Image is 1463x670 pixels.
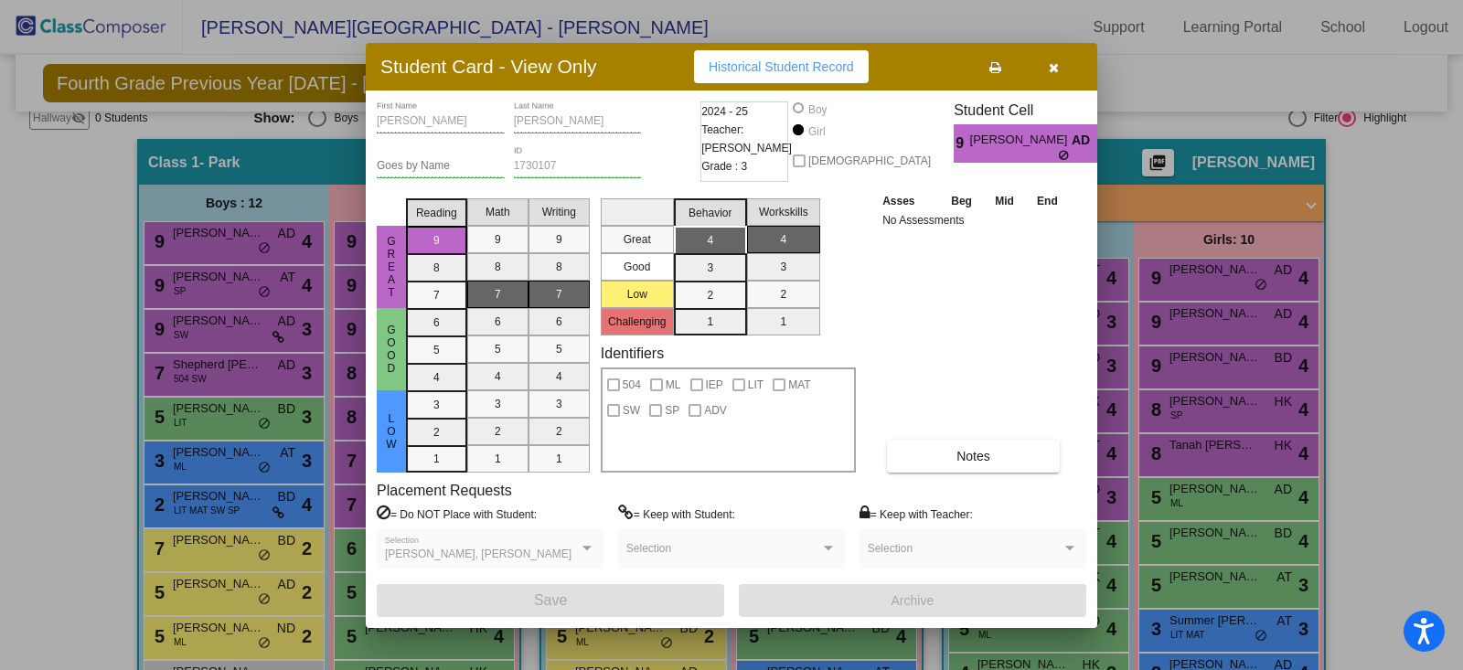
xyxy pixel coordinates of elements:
[954,133,969,154] span: 9
[788,374,810,396] span: MAT
[878,211,1070,229] td: No Assessments
[701,121,792,157] span: Teacher: [PERSON_NAME]
[1025,191,1069,211] th: End
[1072,131,1097,150] span: AD
[939,191,983,211] th: Beg
[623,374,641,396] span: 504
[514,160,642,173] input: Enter ID
[383,412,400,451] span: Low
[377,584,724,617] button: Save
[808,150,931,172] span: [DEMOGRAPHIC_DATA]
[706,374,723,396] span: IEP
[701,102,748,121] span: 2024 - 25
[701,157,747,175] span: Grade : 3
[807,123,826,140] div: Girl
[377,482,512,499] label: Placement Requests
[694,50,869,83] button: Historical Student Record
[623,399,640,421] span: SW
[618,505,735,523] label: = Keep with Student:
[385,548,571,560] span: [PERSON_NAME], [PERSON_NAME]
[892,593,934,608] span: Archive
[601,345,664,362] label: Identifiers
[807,101,828,118] div: Boy
[377,505,537,523] label: = Do NOT Place with Student:
[970,131,1072,150] span: [PERSON_NAME]
[956,449,990,463] span: Notes
[878,191,939,211] th: Asses
[377,160,505,173] input: goes by name
[887,440,1060,473] button: Notes
[984,191,1025,211] th: Mid
[665,399,679,421] span: SP
[1097,133,1113,154] span: 4
[666,374,681,396] span: ML
[383,324,400,375] span: Good
[860,505,973,523] label: = Keep with Teacher:
[704,399,727,421] span: ADV
[739,584,1086,617] button: Archive
[748,374,764,396] span: LIT
[383,235,400,299] span: Great
[954,101,1113,119] h3: Student Cell
[380,55,597,78] h3: Student Card - View Only
[709,59,854,74] span: Historical Student Record
[534,592,567,608] span: Save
